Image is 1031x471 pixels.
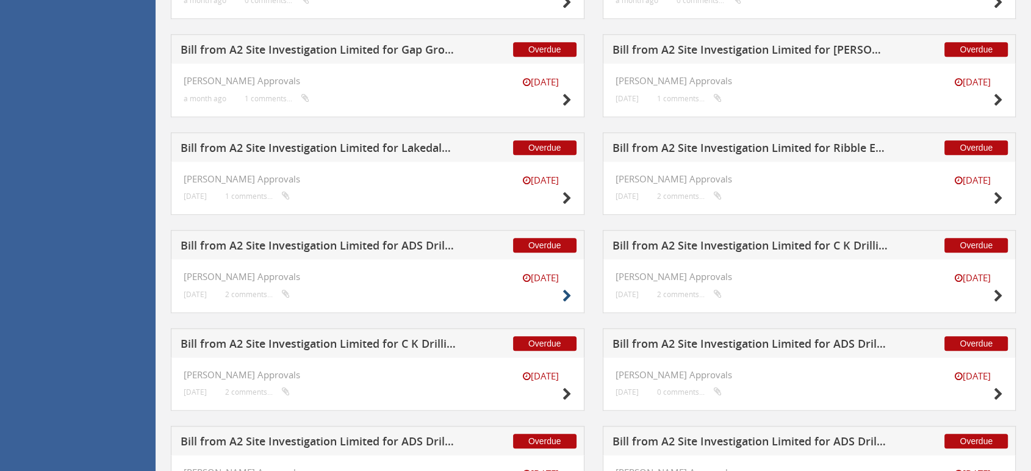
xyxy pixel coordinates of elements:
span: Overdue [944,42,1008,57]
h5: Bill from A2 Site Investigation Limited for Ribble Enviro Ltd [612,142,888,157]
small: [DATE] [184,192,207,201]
h4: [PERSON_NAME] Approvals [616,76,1004,86]
h5: Bill from A2 Site Investigation Limited for ADS Drilling [181,436,456,451]
h5: Bill from A2 Site Investigation Limited for Lakedale Hire [181,142,456,157]
small: a month ago [184,94,226,103]
small: [DATE] [511,76,572,88]
small: [DATE] [942,76,1003,88]
span: Overdue [513,336,577,351]
span: Overdue [513,238,577,253]
h4: [PERSON_NAME] Approvals [616,174,1004,184]
h5: Bill from A2 Site Investigation Limited for C K Drilling Ltd [612,240,888,255]
h5: Bill from A2 Site Investigation Limited for [PERSON_NAME] Drilling Ltd [612,44,888,59]
h5: Bill from A2 Site Investigation Limited for C K Drilling Ltd [181,338,456,353]
small: [DATE] [616,94,639,103]
h4: [PERSON_NAME] Approvals [184,76,572,86]
span: Overdue [513,434,577,448]
small: [DATE] [511,271,572,284]
small: 0 comments... [657,387,722,397]
small: [DATE] [184,290,207,299]
h5: Bill from A2 Site Investigation Limited for ADS Drilling [612,338,888,353]
small: [DATE] [942,271,1003,284]
small: 2 comments... [225,290,290,299]
small: 2 comments... [657,290,722,299]
small: 1 comments... [657,94,722,103]
small: 1 comments... [225,192,290,201]
h4: [PERSON_NAME] Approvals [616,370,1004,380]
span: Overdue [944,238,1008,253]
small: [DATE] [511,370,572,383]
small: [DATE] [942,174,1003,187]
small: [DATE] [616,192,639,201]
span: Overdue [513,140,577,155]
small: [DATE] [184,387,207,397]
span: Overdue [944,336,1008,351]
small: [DATE] [511,174,572,187]
h4: [PERSON_NAME] Approvals [184,271,572,282]
small: [DATE] [616,290,639,299]
h5: Bill from A2 Site Investigation Limited for ADS Drilling [181,240,456,255]
small: [DATE] [942,370,1003,383]
span: Overdue [513,42,577,57]
small: 2 comments... [657,192,722,201]
h4: [PERSON_NAME] Approvals [184,370,572,380]
span: Overdue [944,140,1008,155]
small: [DATE] [616,387,639,397]
h5: Bill from A2 Site Investigation Limited for Gap Group Ltd [181,44,456,59]
small: 2 comments... [225,387,290,397]
small: 1 comments... [245,94,309,103]
h5: Bill from A2 Site Investigation Limited for ADS Drilling [612,436,888,451]
span: Overdue [944,434,1008,448]
h4: [PERSON_NAME] Approvals [616,271,1004,282]
h4: [PERSON_NAME] Approvals [184,174,572,184]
